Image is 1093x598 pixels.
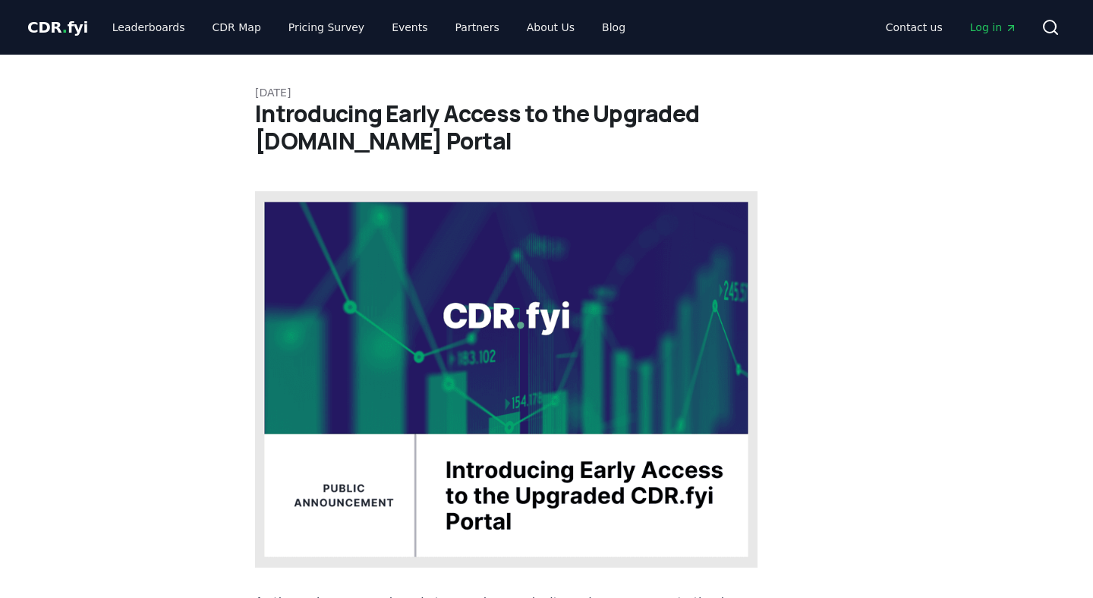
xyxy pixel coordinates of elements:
a: Contact us [874,14,955,41]
h1: Introducing Early Access to the Upgraded [DOMAIN_NAME] Portal [255,100,838,155]
img: blog post image [255,191,758,568]
a: Events [380,14,439,41]
span: CDR fyi [27,18,88,36]
a: About Us [515,14,587,41]
a: Leaderboards [100,14,197,41]
a: Partners [443,14,512,41]
nav: Main [874,14,1029,41]
a: CDR.fyi [27,17,88,38]
nav: Main [100,14,638,41]
span: Log in [970,20,1017,35]
p: [DATE] [255,85,838,100]
a: CDR Map [200,14,273,41]
a: Pricing Survey [276,14,376,41]
a: Blog [590,14,638,41]
a: Log in [958,14,1029,41]
span: . [62,18,68,36]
